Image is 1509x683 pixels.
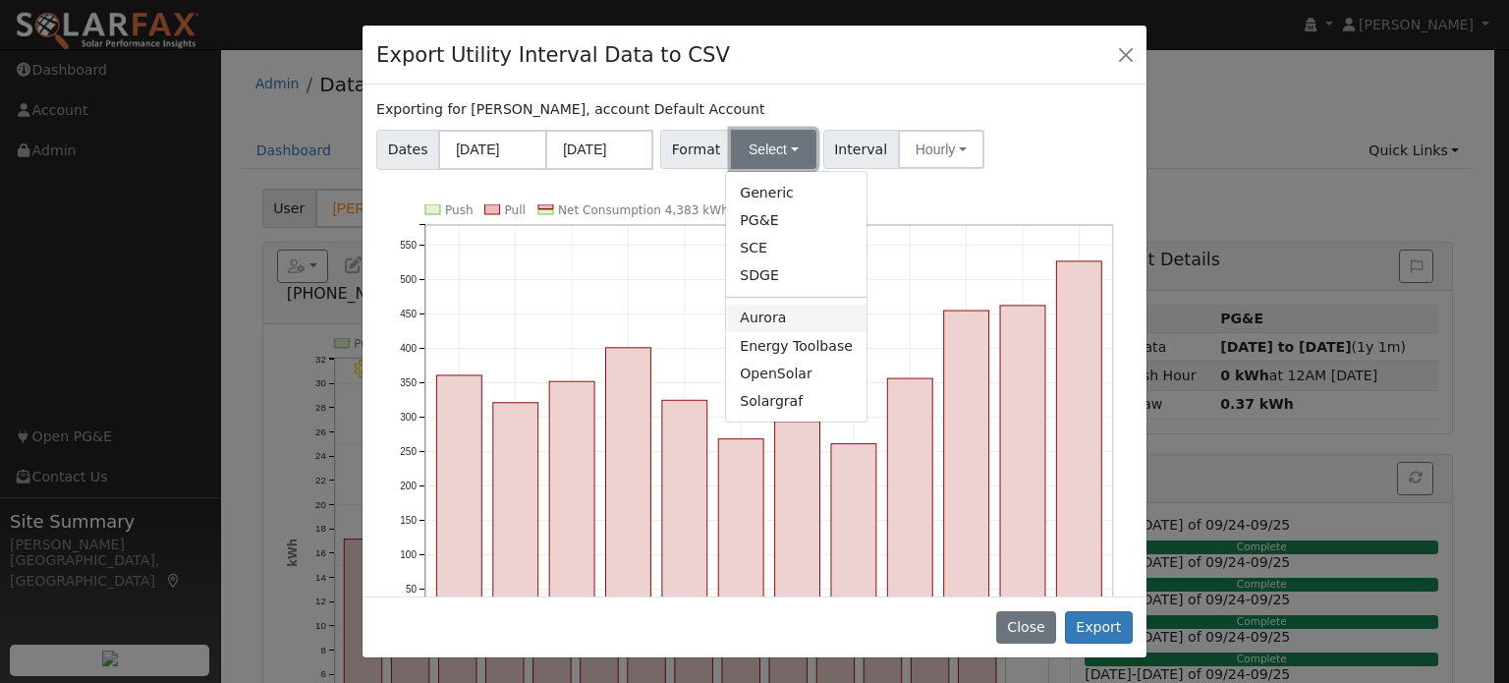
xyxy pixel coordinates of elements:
a: Solargraf [726,387,866,415]
a: Energy Toolbase [726,332,866,360]
text: 500 [400,273,417,284]
rect: onclick="" [887,378,932,623]
button: Select [731,130,816,169]
rect: onclick="" [549,381,594,623]
text: 550 [400,239,417,250]
rect: onclick="" [831,443,876,623]
rect: onclick="" [1057,261,1102,624]
a: Aurora [726,305,866,332]
button: Export [1065,611,1133,645]
button: Hourly [898,130,984,169]
a: PG&E [726,206,866,234]
a: SDGE [726,262,866,290]
label: Exporting for [PERSON_NAME], account Default Account [376,99,764,120]
text: Net Consumption 4,383 kWh [558,203,729,217]
span: Format [660,130,732,169]
text: 450 [400,308,417,318]
text: 300 [400,412,417,423]
rect: onclick="" [944,311,989,624]
text: Push [445,203,474,217]
rect: onclick="" [718,438,763,623]
text: 200 [400,481,417,491]
text: 150 [400,515,417,526]
rect: onclick="" [493,403,538,624]
text: 350 [400,376,417,387]
rect: onclick="" [775,422,820,624]
span: Interval [823,130,899,169]
text: 400 [400,342,417,353]
span: Dates [376,130,439,170]
a: Generic [726,179,866,206]
button: Close [1112,40,1140,68]
rect: onclick="" [1000,306,1045,624]
rect: onclick="" [437,375,482,624]
rect: onclick="" [606,348,651,624]
a: SCE [726,235,866,262]
text: 50 [406,584,418,595]
text: Pull [505,203,526,217]
button: Close [996,611,1056,645]
a: OpenSolar [726,360,866,387]
text: 250 [400,446,417,457]
h4: Export Utility Interval Data to CSV [376,39,730,71]
text: 100 [400,549,417,560]
rect: onclick="" [662,400,707,623]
